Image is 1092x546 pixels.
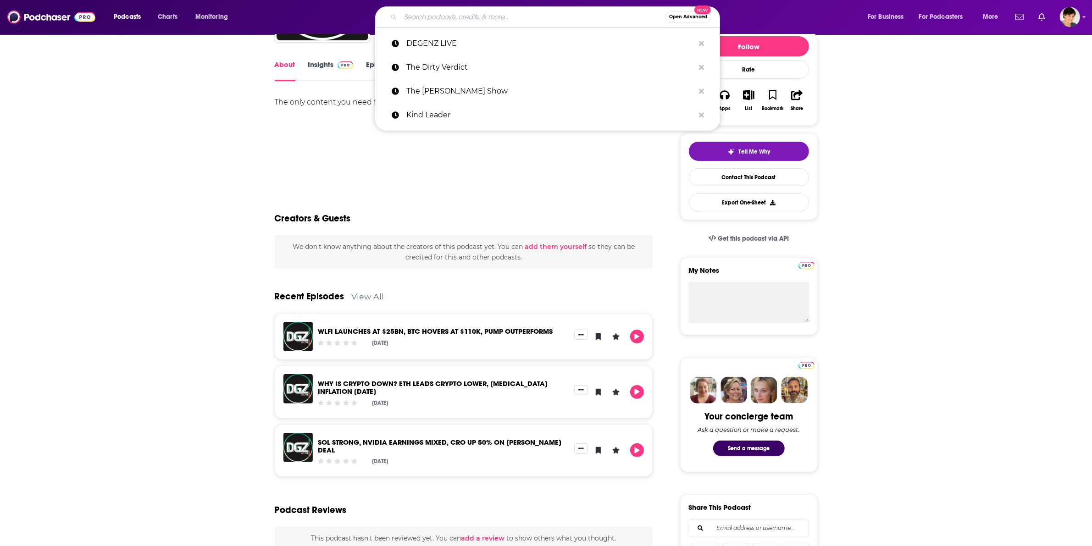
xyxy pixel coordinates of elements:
div: Apps [719,106,731,111]
button: Bookmark [761,84,785,117]
img: WHY IS CRYPTO DOWN? ETH LEADS CRYPTO LOWER, PCE INFLATION TODAY [283,374,313,403]
button: Send a message [713,441,785,456]
p: The Dirty Verdict [406,55,694,79]
img: Jules Profile [751,377,777,403]
div: Community Rating: 0 out of 5 [316,458,358,465]
button: Show profile menu [1060,7,1080,27]
button: add a review [461,533,504,543]
a: Pro website [798,360,815,369]
div: [DATE] [372,400,388,406]
img: User Profile [1060,7,1080,27]
h2: Creators & Guests [275,213,351,224]
img: Podchaser Pro [798,362,815,369]
button: add them yourself [525,243,587,250]
div: Share [791,106,803,111]
a: Recent Episodes [275,291,344,302]
a: About [275,60,295,81]
div: Rate [689,60,809,79]
img: tell me why sparkle [727,148,735,155]
p: The Jamilia Grier Show [406,79,694,103]
a: Kind Leader [375,103,720,127]
input: Email address or username... [697,519,801,537]
button: Show More Button [574,385,588,395]
span: Tell Me Why [738,148,770,155]
span: This podcast hasn't been reviewed yet. You can to show others what you thought. [311,534,616,542]
button: Export One-Sheet [689,193,809,211]
div: [DATE] [372,340,388,346]
span: Get this podcast via API [718,235,789,243]
button: Play [630,385,644,399]
button: Play [630,443,644,457]
a: Show notifications dropdown [1035,9,1049,25]
div: The only content you need for crypto, macro, trading, gambling and risk-taking. [275,96,653,109]
div: Your concierge team [704,411,793,422]
div: Search podcasts, credits, & more... [384,6,729,28]
div: [DATE] [372,458,388,464]
span: Monitoring [195,11,228,23]
button: Show More Button [574,330,588,340]
a: InsightsPodchaser Pro [308,60,354,81]
button: Bookmark Episode [592,330,605,343]
a: Show notifications dropdown [1012,9,1027,25]
button: open menu [976,10,1010,24]
span: We don't know anything about the creators of this podcast yet . You can so they can be credited f... [293,243,635,261]
div: Community Rating: 0 out of 5 [316,339,358,346]
button: open menu [189,10,240,24]
a: The Dirty Verdict [375,55,720,79]
button: Follow [689,36,809,56]
a: WLFI LAUNCHES AT $25BN, BTC HOVERS AT $110K, PUMP OUTPERFORMS [318,327,553,336]
label: My Notes [689,266,809,282]
span: Open Advanced [669,15,707,19]
button: List [737,84,760,117]
input: Search podcasts, credits, & more... [400,10,665,24]
a: Episodes772 [366,60,411,81]
span: Logged in as bethwouldknow [1060,7,1080,27]
button: Show More Button [574,443,588,453]
span: Podcasts [114,11,141,23]
button: Open AdvancedNew [665,11,711,22]
h3: Share This Podcast [689,503,751,512]
button: Leave a Rating [609,385,623,399]
span: For Business [868,11,904,23]
a: Get this podcast via API [701,227,797,250]
button: Share [785,84,809,117]
a: The [PERSON_NAME] Show [375,79,720,103]
img: Podchaser - Follow, Share and Rate Podcasts [7,8,95,26]
button: Bookmark Episode [592,385,605,399]
button: open menu [861,10,915,24]
a: View All [352,292,384,301]
p: Kind Leader [406,103,694,127]
button: Leave a Rating [609,330,623,343]
a: SOL STRONG, NVIDIA EARNINGS MIXED, CRO UP 50% ON TRUMP DEAL [318,438,562,454]
span: More [983,11,998,23]
h3: Podcast Reviews [275,504,347,516]
img: Jon Profile [781,377,808,403]
button: open menu [107,10,153,24]
button: Bookmark Episode [592,443,605,457]
button: open menu [913,10,976,24]
span: New [694,6,711,14]
a: Charts [152,10,183,24]
a: DEGENZ LIVE [375,32,720,55]
button: Leave a Rating [609,443,623,457]
img: Podchaser Pro [798,262,815,269]
p: DEGENZ LIVE [406,32,694,55]
div: Ask a question or make a request. [698,426,800,433]
button: tell me why sparkleTell Me Why [689,142,809,161]
img: WLFI LAUNCHES AT $25BN, BTC HOVERS AT $110K, PUMP OUTPERFORMS [283,322,313,351]
span: Charts [158,11,177,23]
div: Search followers [689,519,809,537]
img: SOL STRONG, NVIDIA EARNINGS MIXED, CRO UP 50% ON TRUMP DEAL [283,433,313,462]
button: Apps [713,84,737,117]
img: Sydney Profile [690,377,717,403]
a: Contact This Podcast [689,168,809,186]
div: Bookmark [762,106,783,111]
img: Barbara Profile [721,377,747,403]
div: List [745,106,753,111]
div: Community Rating: 0 out of 5 [316,399,358,406]
span: For Podcasters [919,11,963,23]
img: Podchaser Pro [338,61,354,69]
